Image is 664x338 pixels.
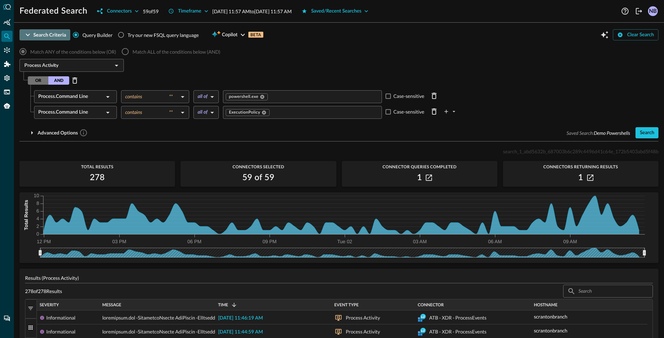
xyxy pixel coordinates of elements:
div: NB [648,6,658,16]
div: contains [125,93,178,100]
div: ATB - XDR - ProcessEvents [429,311,487,325]
p: scrantonbranch [534,313,567,320]
button: AND [48,76,69,85]
div: Process Activity [346,311,380,325]
button: Connectors [93,6,143,17]
div: all of [198,93,208,100]
div: Process.Command Line [38,106,104,119]
span: Connector [418,302,444,307]
div: Advanced Options [38,129,88,137]
h1: Federated Search [19,6,87,17]
div: Try our new FSQL query language [128,31,199,39]
div: Search [640,129,654,137]
span: Match ALL of the conditions below (AND) [133,48,220,55]
tspan: 09 PM [263,239,277,244]
div: Saved/Recent Searches [311,7,362,16]
span: [DATE] 11:46:19 AM [218,316,263,321]
div: Query Agent [1,100,13,112]
span: Total Results [19,164,175,169]
span: Copilot [222,31,238,39]
button: Saved/Recent Searches [297,6,373,17]
h2: 1 [578,172,583,183]
span: Time [218,302,228,307]
tspan: 06 AM [488,239,502,244]
tspan: 4 [37,216,39,221]
div: Federated Search [1,31,13,42]
div: Settings [1,72,13,84]
p: Results (Process Activity) [25,274,653,282]
button: CopilotBETA [207,29,267,40]
span: Connectors Selected [181,164,336,169]
div: Connectors [1,45,13,56]
p: 278 of 278 Results [25,287,62,295]
span: powershell.exe [229,94,258,100]
input: Value [269,92,379,101]
tspan: 6 [37,208,39,214]
tspan: Tue 02 [337,239,352,244]
tspan: 06 PM [187,239,201,244]
span: search_1_abd5632b_687003b6c289c4496d41c64e_172b5403abd5f48b [503,148,658,154]
div: powershell.exe [226,93,268,100]
p: scrantonbranch [534,327,567,334]
span: contains [125,109,142,115]
tspan: 03 PM [112,239,126,244]
p: [DATE] 11:57 AM to [DATE] 11:57 AM [213,8,292,15]
input: Select an Event Type [22,61,110,70]
div: all of [198,109,208,115]
tspan: 2 [37,223,39,229]
tspan: 8 [37,200,39,206]
button: plus-arrow-button [442,106,458,117]
button: Help [619,6,631,17]
h2: 278 [90,172,105,183]
p: BETA [248,32,263,38]
button: Delete Row [69,75,80,86]
span: Hostname [534,302,558,307]
button: Open [112,61,121,70]
button: Open Query Copilot [599,29,610,40]
p: Case-sensitive [392,108,424,115]
div: Timeframe [178,7,201,16]
div: Connectors [107,7,131,16]
svg: Azure Log Analytics [418,328,426,336]
button: Advanced Options [19,127,92,138]
svg: Azure Log Analytics [418,314,426,322]
span: Match ANY of the conditions below (OR) [30,48,116,55]
span: Message [102,302,121,307]
button: OR [28,76,49,85]
div: Search Criteria [33,31,66,39]
input: Search [578,285,637,298]
button: Clear Search [613,29,658,40]
p: 59 of 59 [143,8,159,15]
span: Query Builder [82,31,113,39]
tspan: 10 [34,193,39,198]
span: Connectors Returning Results [503,164,658,169]
tspan: 12 PM [37,239,51,244]
button: Timeframe [164,6,213,17]
tspan: Total Results [23,200,29,230]
span: Event Type [334,302,359,307]
tspan: 0 [37,231,39,237]
button: Delete Row [429,106,440,117]
p: Case-sensitive [392,92,424,100]
span: Severity [40,302,59,307]
div: Addons [2,59,13,70]
span: contains [125,93,142,100]
div: Process.Command Line [38,90,104,103]
button: Search Criteria [19,29,70,40]
span: [DATE] 11:44:59 AM [218,330,263,335]
div: Clear Search [627,31,654,39]
tspan: 03 AM [413,239,427,244]
div: Informational [46,311,75,325]
input: Value [270,108,379,117]
div: ExecutionPolicy [226,109,270,116]
p: Saved Search: [567,129,630,137]
div: Summary Insights [1,17,13,28]
span: Connector Queries Completed [342,164,497,169]
span: Demo Powershells [594,130,630,136]
button: Search [635,127,658,138]
button: Delete Row [429,90,440,101]
span: ExecutionPolicy [229,110,260,115]
div: FSQL [1,86,13,98]
div: contains [125,109,178,115]
h2: 1 [417,172,422,183]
